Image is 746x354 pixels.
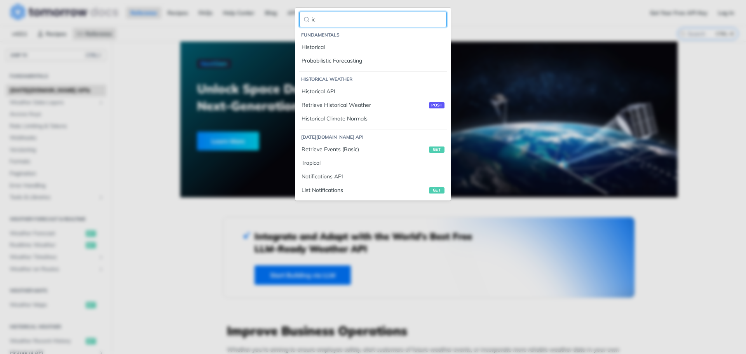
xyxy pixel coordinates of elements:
[299,54,447,67] a: Probabilistic Forecasting
[295,23,451,201] nav: Reference navigation
[302,159,444,167] div: Tropical
[299,184,447,197] a: List Notificationsget
[302,115,444,123] div: Historical Climate Normals
[429,102,444,108] span: post
[302,57,444,65] div: Probabilistic Forecasting
[299,12,447,27] input: Filter
[299,41,447,54] a: Historical
[299,112,447,125] a: Historical Climate Normals
[302,87,444,96] div: Historical API
[299,157,447,169] a: Tropical
[301,75,447,83] li: Historical Weather
[429,187,444,194] span: get
[302,101,444,109] div: Retrieve Historical Weather
[301,31,447,39] li: Fundamentals
[301,133,447,141] li: [DATE][DOMAIN_NAME] API
[302,173,444,181] div: Notifications API
[429,146,444,153] span: get
[302,145,444,153] div: Retrieve Events (Basic)
[299,99,447,112] a: Retrieve Historical Weatherpost
[299,85,447,98] a: Historical API
[302,43,444,51] div: Historical
[299,143,447,156] a: Retrieve Events (Basic)get
[299,170,447,183] a: Notifications API
[302,186,444,194] div: List Notifications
